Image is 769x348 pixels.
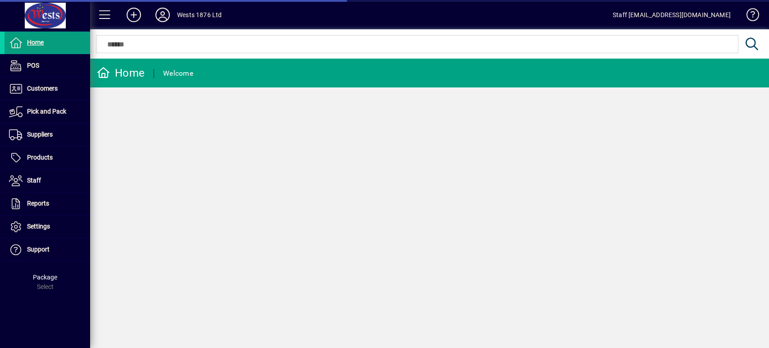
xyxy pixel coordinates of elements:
[177,8,222,22] div: Wests 1876 Ltd
[5,55,90,77] a: POS
[27,223,50,230] span: Settings
[33,274,57,281] span: Package
[27,85,58,92] span: Customers
[5,124,90,146] a: Suppliers
[5,169,90,192] a: Staff
[97,66,145,80] div: Home
[119,7,148,23] button: Add
[5,101,90,123] a: Pick and Pack
[163,66,193,81] div: Welcome
[5,192,90,215] a: Reports
[740,2,758,31] a: Knowledge Base
[148,7,177,23] button: Profile
[613,8,731,22] div: Staff [EMAIL_ADDRESS][DOMAIN_NAME]
[5,78,90,100] a: Customers
[27,108,66,115] span: Pick and Pack
[27,246,50,253] span: Support
[27,177,41,184] span: Staff
[5,147,90,169] a: Products
[27,62,39,69] span: POS
[27,39,44,46] span: Home
[27,200,49,207] span: Reports
[27,131,53,138] span: Suppliers
[27,154,53,161] span: Products
[5,238,90,261] a: Support
[5,215,90,238] a: Settings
